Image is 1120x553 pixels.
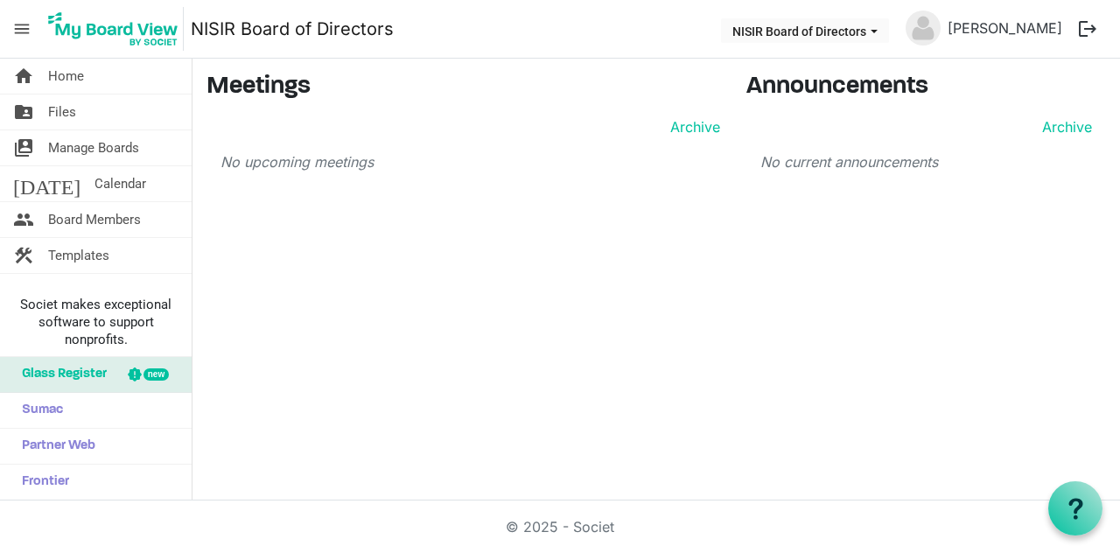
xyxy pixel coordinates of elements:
img: My Board View Logo [43,7,184,51]
p: No upcoming meetings [220,151,720,172]
span: folder_shared [13,94,34,129]
span: home [13,59,34,94]
span: Calendar [94,166,146,201]
p: No current announcements [760,151,1092,172]
span: Manage Boards [48,130,139,165]
span: Board Members [48,202,141,237]
span: menu [5,12,38,45]
span: people [13,202,34,237]
span: [DATE] [13,166,80,201]
span: switch_account [13,130,34,165]
span: Partner Web [13,429,95,464]
a: [PERSON_NAME] [941,10,1069,45]
span: Societ makes exceptional software to support nonprofits. [8,296,184,348]
span: Sumac [13,393,63,428]
a: Archive [1035,116,1092,137]
h3: Meetings [206,73,720,102]
img: no-profile-picture.svg [906,10,941,45]
button: NISIR Board of Directors dropdownbutton [721,18,889,43]
span: Glass Register [13,357,107,392]
div: new [143,368,169,381]
button: logout [1069,10,1106,47]
span: Frontier [13,465,69,500]
a: © 2025 - Societ [506,518,614,535]
a: My Board View Logo [43,7,191,51]
span: Templates [48,238,109,273]
a: NISIR Board of Directors [191,11,394,46]
a: Archive [663,116,720,137]
h3: Announcements [746,73,1106,102]
span: Files [48,94,76,129]
span: construction [13,238,34,273]
span: Home [48,59,84,94]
